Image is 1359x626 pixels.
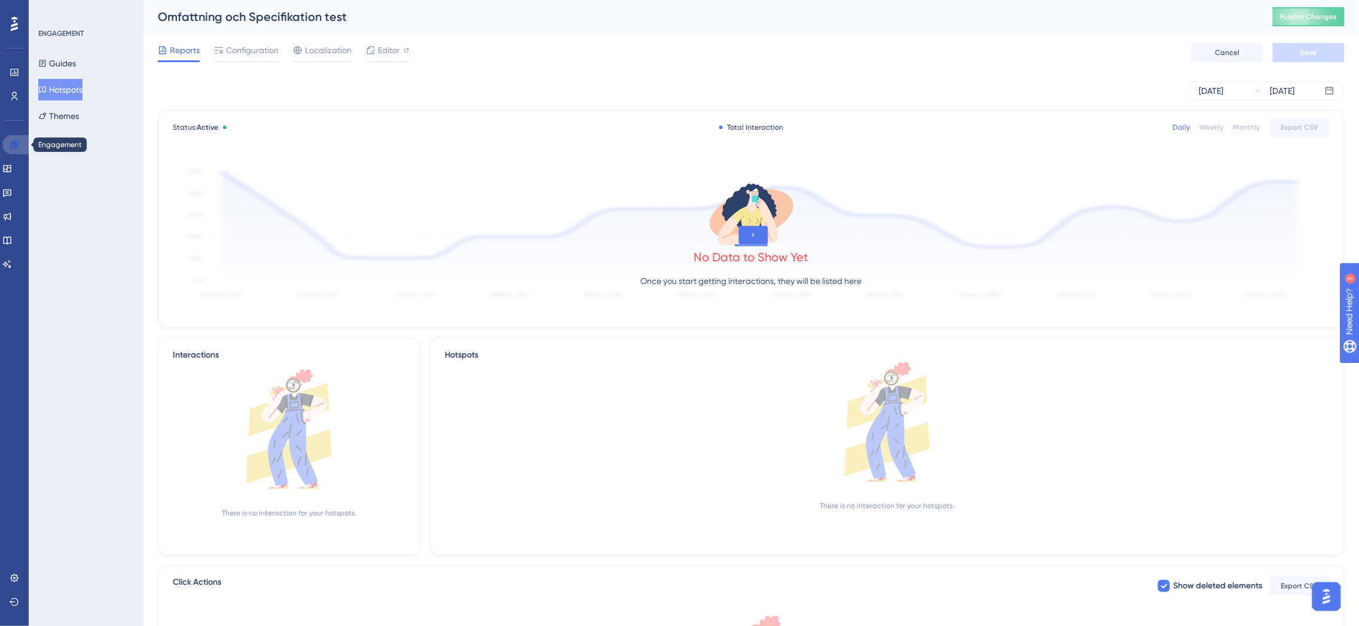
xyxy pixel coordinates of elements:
[719,123,784,132] div: Total Interaction
[140,19,164,43] img: Profile image for Diênifer
[53,201,79,213] div: Simay
[1281,123,1319,132] span: Export CSV
[820,501,955,511] div: There is no interaction for your hotspots.
[1233,123,1260,132] div: Monthly
[1273,7,1345,26] button: Publish Changes
[206,19,227,41] div: Close
[445,348,1330,362] div: Hotspots
[1270,118,1330,137] button: Export CSV
[1174,579,1263,593] span: Show deleted elements
[1271,84,1295,98] div: [DATE]
[24,85,215,126] p: Hi [PERSON_NAME]! 👋 🌊
[38,79,83,100] button: Hotspots
[12,161,227,224] div: Recent messageProfile image for SimayI am glad I was able to help! ​ Your feedback and opinions m...
[1173,123,1190,132] div: Daily
[25,189,48,213] img: Profile image for Simay
[24,126,215,146] p: How can we help?
[12,230,227,262] div: Send us a message
[1273,43,1345,62] button: Save
[222,508,356,518] div: There is no interaction for your hotspots.
[173,123,218,132] span: Status:
[1300,48,1317,57] span: Save
[1281,581,1319,591] span: Export CSV
[1216,48,1240,57] span: Cancel
[694,249,809,265] div: No Data to Show Yet
[226,43,279,57] span: Configuration
[13,179,227,223] div: Profile image for SimayI am glad I was able to help! ​ Your feedback and opinions mean a lot to u...
[197,123,218,132] span: Active
[120,373,239,421] button: Messages
[46,403,73,411] span: Home
[1280,12,1337,22] span: Publish Changes
[28,3,75,17] span: Need Help?
[1309,579,1345,615] iframe: UserGuiding AI Assistant Launcher
[38,105,79,127] button: Themes
[1200,123,1224,132] div: Weekly
[163,19,187,43] img: Profile image for Simay
[24,25,93,39] img: logo
[81,201,115,213] div: • 4h ago
[641,274,862,288] p: Once you start getting interactions, they will be listed here
[25,240,200,252] div: Send us a message
[158,8,1243,25] div: Omfattning och Specifikation test
[83,6,87,16] div: 3
[173,575,221,597] span: Click Actions
[173,348,219,362] div: Interactions
[38,53,76,74] button: Guides
[170,43,200,57] span: Reports
[38,29,84,38] div: ENGAGEMENT
[1199,84,1224,98] div: [DATE]
[25,171,215,184] div: Recent message
[1192,43,1263,62] button: Cancel
[1270,576,1330,596] button: Export CSV
[117,19,141,43] img: Profile image for Gabriel
[378,43,400,57] span: Editor
[159,403,200,411] span: Messages
[305,43,352,57] span: Localization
